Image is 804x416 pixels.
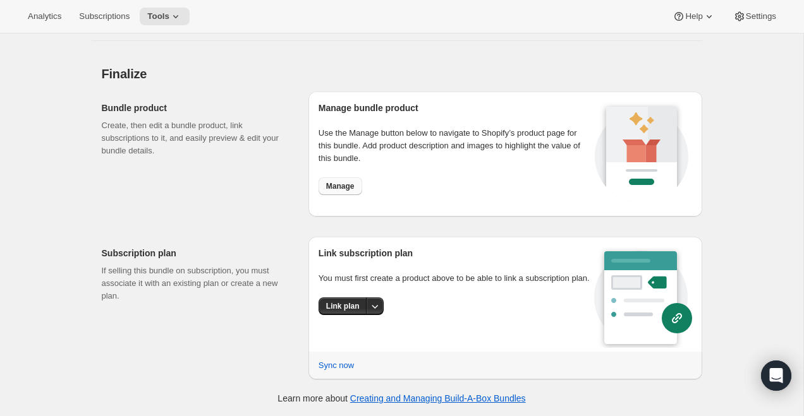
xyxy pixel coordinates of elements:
p: Use the Manage button below to navigate to Shopify’s product page for this bundle. Add product de... [319,127,591,165]
button: Manage [319,177,362,195]
h2: Link subscription plan [319,247,594,259]
button: Settings [726,8,784,25]
p: You must first create a product above to be able to link a subscription plan. [319,272,594,285]
p: Learn more about [277,392,525,405]
button: Link plan [319,297,367,315]
h2: Manage bundle product [319,102,591,114]
span: Subscriptions [79,11,130,21]
button: Subscriptions [71,8,137,25]
span: Analytics [28,11,61,21]
a: Creating and Managing Build-A-Box Bundles [350,393,526,403]
span: Link plan [326,301,360,311]
span: Settings [746,11,776,21]
p: If selling this bundle on subscription, you must associate it with an existing plan or create a n... [102,264,288,302]
button: More actions [366,297,384,315]
p: Create, then edit a bundle product, link subscriptions to it, and easily preview & edit your bund... [102,119,288,157]
button: Analytics [20,8,69,25]
button: Help [665,8,722,25]
div: Open Intercom Messenger [761,360,791,391]
span: Help [685,11,702,21]
button: Tools [140,8,190,25]
button: Sync now [311,355,362,376]
h2: Subscription plan [102,247,288,259]
span: Manage [326,181,355,191]
h2: Finalize [102,66,702,81]
h2: Bundle product [102,102,288,114]
span: Sync now [319,359,354,372]
span: Tools [147,11,169,21]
